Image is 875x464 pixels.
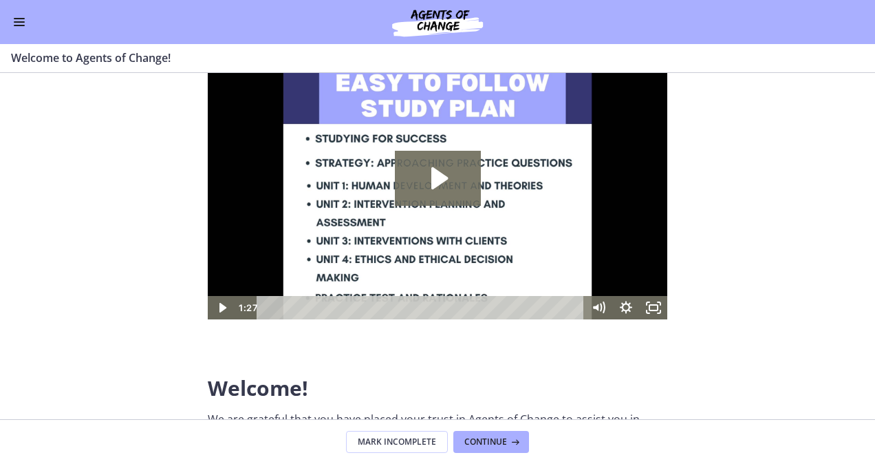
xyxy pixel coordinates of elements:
button: Enable menu [11,14,28,30]
span: Mark Incomplete [358,436,436,447]
button: Continue [453,431,529,453]
span: Welcome! [208,374,308,402]
button: Play Video: c1o6hcmjueu5qasqsu00.mp4 [187,90,273,145]
button: Mute [377,235,404,259]
button: Mark Incomplete [346,431,448,453]
p: We are grateful that you have placed your trust in Agents of Change to assist you in preparing fo... [208,411,667,461]
div: Playbar [59,235,370,259]
h3: Welcome to Agents of Change! [11,50,847,66]
button: Show settings menu [404,235,432,259]
img: Agents of Change [355,6,520,39]
span: Continue [464,436,507,447]
button: Fullscreen [432,235,460,259]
